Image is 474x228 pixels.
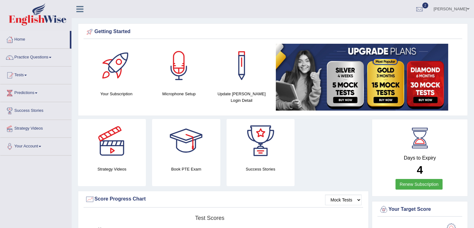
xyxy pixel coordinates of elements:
h4: Microphone Setup [151,91,207,97]
b: 4 [417,164,423,176]
a: Your Account [0,138,71,153]
tspan: Test scores [195,215,224,221]
span: 2 [422,2,429,8]
h4: Book PTE Exam [152,166,220,172]
a: Predictions [0,84,71,100]
h4: Days to Expiry [379,155,461,161]
h4: Strategy Videos [78,166,146,172]
div: Getting Started [85,27,461,37]
div: Your Target Score [379,205,461,214]
a: Renew Subscription [395,179,443,190]
a: Tests [0,67,71,82]
h4: Your Subscription [88,91,145,97]
h4: Update [PERSON_NAME] Login Detail [213,91,270,104]
img: small5.jpg [276,44,448,111]
div: Score Progress Chart [85,195,361,204]
a: Home [0,31,70,47]
a: Success Stories [0,102,71,118]
a: Practice Questions [0,49,71,64]
a: Strategy Videos [0,120,71,136]
h4: Success Stories [227,166,294,172]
